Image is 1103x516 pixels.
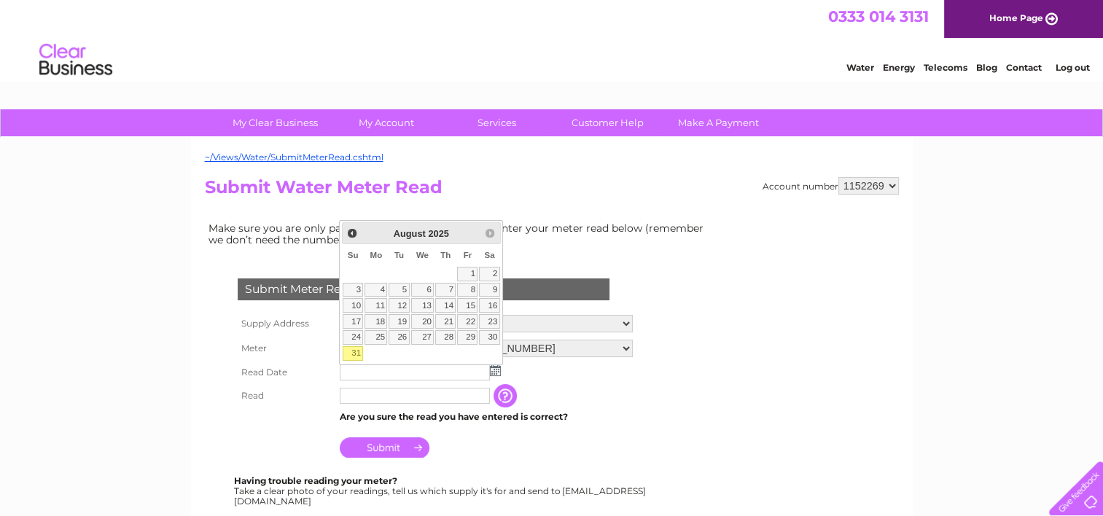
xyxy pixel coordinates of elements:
span: 2025 [428,228,448,239]
div: Take a clear photo of your readings, tell us which supply it's for and send to [EMAIL_ADDRESS][DO... [234,476,648,506]
a: 28 [435,330,456,345]
a: 17 [343,314,363,329]
a: 23 [479,314,499,329]
a: 13 [411,298,434,313]
a: 30 [479,330,499,345]
a: 1 [457,267,478,281]
a: 12 [389,298,409,313]
a: 8 [457,283,478,297]
a: 29 [457,330,478,345]
span: Friday [464,251,472,259]
span: Prev [346,227,358,239]
img: logo.png [39,38,113,82]
div: Clear Business is a trading name of Verastar Limited (registered in [GEOGRAPHIC_DATA] No. 3667643... [208,8,897,71]
img: ... [490,364,501,376]
a: Energy [883,62,915,73]
a: 2 [479,267,499,281]
a: My Clear Business [215,109,335,136]
td: Are you sure the read you have entered is correct? [336,407,636,426]
a: 21 [435,314,456,329]
a: 20 [411,314,434,329]
a: 14 [435,298,456,313]
a: 3 [343,283,363,297]
a: Log out [1055,62,1089,73]
a: 10 [343,298,363,313]
a: Water [846,62,874,73]
span: Tuesday [394,251,404,259]
span: Thursday [440,251,451,259]
a: 11 [365,298,387,313]
input: Information [494,384,520,407]
input: Submit [340,437,429,458]
span: Wednesday [416,251,429,259]
a: 16 [479,298,499,313]
a: 19 [389,314,409,329]
a: Services [437,109,557,136]
a: 7 [435,283,456,297]
a: 25 [365,330,387,345]
a: 9 [479,283,499,297]
b: Having trouble reading your meter? [234,475,397,486]
div: Submit Meter Read [238,278,609,300]
a: 18 [365,314,387,329]
a: My Account [326,109,446,136]
h2: Submit Water Meter Read [205,177,899,205]
a: Telecoms [924,62,967,73]
a: 4 [365,283,387,297]
a: 27 [411,330,434,345]
div: Account number [763,177,899,195]
a: 31 [343,346,363,361]
td: Make sure you are only paying for what you use. Simply enter your meter read below (remember we d... [205,219,715,249]
span: Monday [370,251,383,259]
a: 26 [389,330,409,345]
a: 5 [389,283,409,297]
a: Blog [976,62,997,73]
a: 24 [343,330,363,345]
span: Sunday [348,251,359,259]
span: August [394,228,426,239]
a: 22 [457,314,478,329]
a: Prev [344,224,361,241]
a: Contact [1006,62,1042,73]
a: Customer Help [547,109,668,136]
a: Make A Payment [658,109,779,136]
th: Supply Address [234,311,336,336]
a: 15 [457,298,478,313]
th: Meter [234,336,336,361]
span: Saturday [484,251,494,259]
a: 6 [411,283,434,297]
th: Read [234,384,336,407]
th: Read Date [234,361,336,384]
a: ~/Views/Water/SubmitMeterRead.cshtml [205,152,383,163]
a: 0333 014 3131 [828,7,929,26]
